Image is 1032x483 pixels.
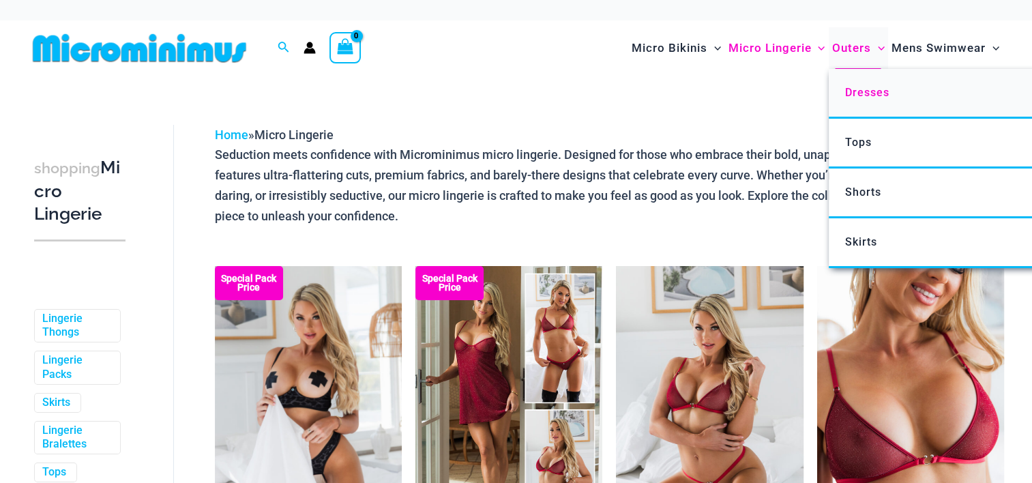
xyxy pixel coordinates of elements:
span: Tops [844,136,871,149]
span: Menu Toggle [707,31,721,65]
span: Dresses [844,86,889,99]
a: Home [215,128,248,142]
span: Menu Toggle [871,31,885,65]
p: Seduction meets confidence with Microminimus micro lingerie. Designed for those who embrace their... [215,145,1004,226]
a: OutersMenu ToggleMenu Toggle [829,27,888,69]
span: Outers [832,31,871,65]
span: Menu Toggle [811,31,825,65]
h3: Micro Lingerie [34,156,126,226]
a: Micro BikinisMenu ToggleMenu Toggle [628,27,724,69]
span: Micro Lingerie [254,128,334,142]
span: » [215,128,334,142]
span: shopping [34,160,100,177]
a: Skirts [42,396,70,410]
span: Micro Lingerie [728,31,811,65]
a: Search icon link [278,40,290,57]
span: Menu Toggle [986,31,999,65]
a: Tops [42,465,66,480]
nav: Site Navigation [626,25,1005,71]
a: Account icon link [304,42,316,54]
span: Skirts [844,235,876,248]
a: Lingerie Thongs [42,312,110,340]
span: Micro Bikinis [632,31,707,65]
b: Special Pack Price [415,274,484,292]
span: Mens Swimwear [891,31,986,65]
a: Mens SwimwearMenu ToggleMenu Toggle [888,27,1003,69]
a: Lingerie Bralettes [42,424,110,452]
a: View Shopping Cart, empty [329,32,361,63]
a: Lingerie Packs [42,353,110,382]
span: Shorts [844,186,881,199]
a: Micro LingerieMenu ToggleMenu Toggle [724,27,828,69]
img: MM SHOP LOGO FLAT [27,33,252,63]
b: Special Pack Price [215,274,283,292]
